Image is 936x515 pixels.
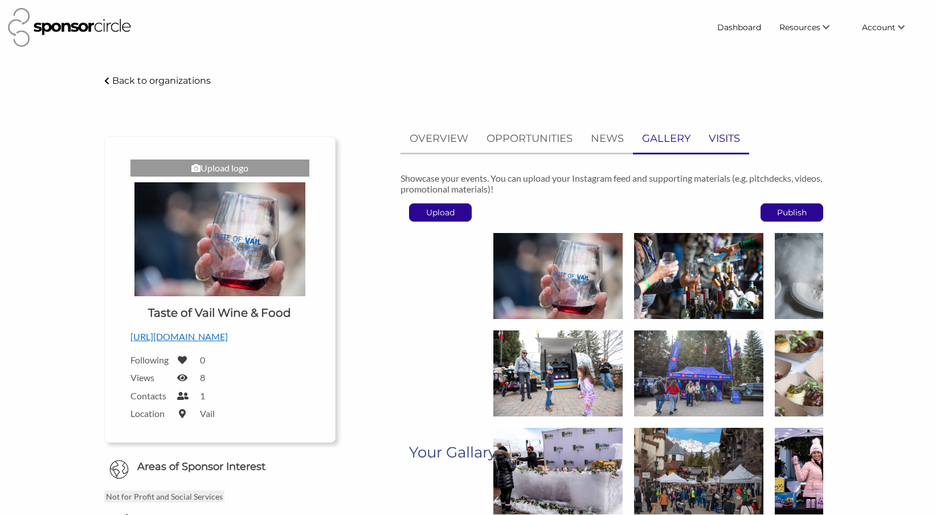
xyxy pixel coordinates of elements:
p: [URL][DOMAIN_NAME] [130,329,309,344]
img: Globe Icon [109,460,129,479]
span: Account [862,22,896,32]
a: Dashboard [708,17,770,38]
p: OPPORTUNITIES [487,130,573,147]
img: Sponsor Circle Logo [8,8,131,47]
p: NEWS [591,130,624,147]
p: Not for Profit and Social Services [104,491,224,502]
li: Account [853,17,928,38]
label: Location [130,408,170,419]
label: 1 [200,390,205,401]
label: 0 [200,354,205,365]
p: VISITS [709,130,740,147]
p: Publish [761,204,823,221]
label: Following [130,354,170,365]
button: Publish [761,203,823,222]
div: Upload logo [130,160,309,177]
p: Upload [410,204,471,221]
label: Contacts [130,390,170,401]
p: GALLERY [642,130,690,147]
label: 8 [200,372,205,383]
h1: Taste of Vail Wine & Food [148,305,291,321]
h1: Your Gallary [409,442,496,463]
li: Resources [770,17,853,38]
img: Taste of Vail Logo [134,182,305,296]
p: OVERVIEW [410,130,468,147]
p: Back to organizations [112,75,211,86]
label: Vail [200,408,215,419]
p: Showcase your events. You can upload your Instagram feed and supporting materials (e.g. pitchdeck... [400,173,832,194]
h6: Areas of Sponsor Interest [96,460,344,474]
span: Resources [779,22,820,32]
label: Views [130,372,170,383]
